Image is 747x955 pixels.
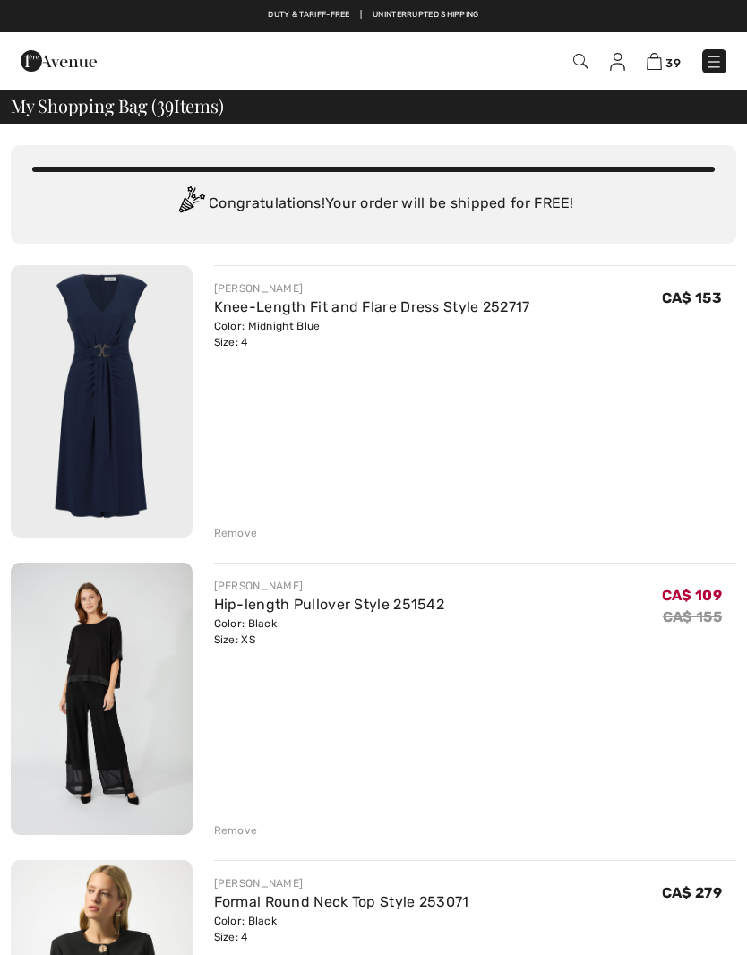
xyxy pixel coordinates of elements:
div: [PERSON_NAME] [214,578,445,594]
s: CA$ 155 [663,608,722,625]
div: Remove [214,822,258,839]
div: [PERSON_NAME] [214,875,469,891]
img: Knee-Length Fit and Flare Dress Style 252717 [11,265,193,538]
img: My Info [610,53,625,71]
img: Search [573,54,588,69]
img: Menu [705,53,723,71]
img: Shopping Bag [647,53,662,70]
div: Remove [214,525,258,541]
div: Color: Black Size: 4 [214,913,469,945]
div: Color: Black Size: XS [214,615,445,648]
div: Congratulations! Your order will be shipped for FREE! [32,186,715,222]
a: Knee-Length Fit and Flare Dress Style 252717 [214,298,530,315]
span: CA$ 153 [662,289,722,306]
a: 39 [647,50,681,72]
a: Hip-length Pullover Style 251542 [214,596,445,613]
a: Formal Round Neck Top Style 253071 [214,893,469,910]
div: [PERSON_NAME] [214,280,530,297]
span: CA$ 279 [662,884,722,901]
img: Hip-length Pullover Style 251542 [11,563,193,835]
div: Color: Midnight Blue Size: 4 [214,318,530,350]
span: 39 [665,56,681,70]
span: CA$ 109 [662,587,722,604]
a: 1ère Avenue [21,51,97,68]
img: 1ère Avenue [21,43,97,79]
span: My Shopping Bag ( Items) [11,97,224,115]
span: 39 [157,92,174,116]
img: Congratulation2.svg [173,186,209,222]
